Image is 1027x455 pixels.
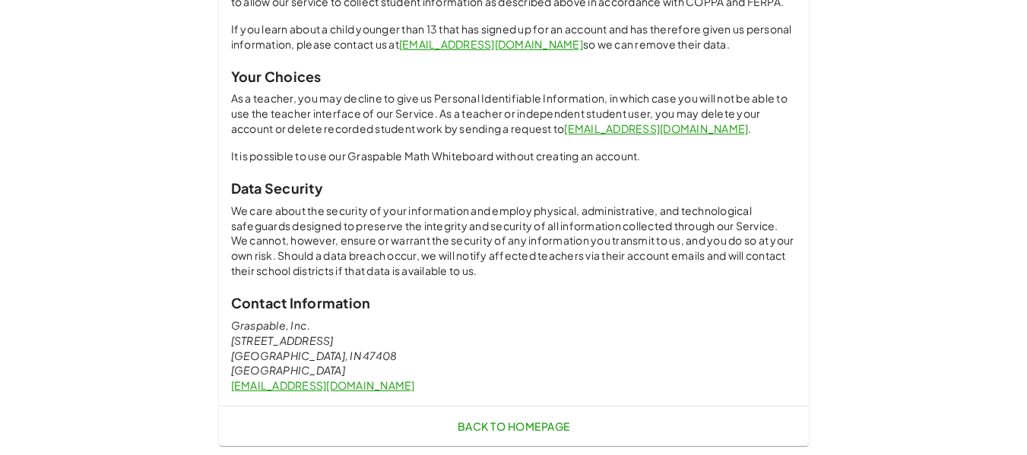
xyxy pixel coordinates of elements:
a: [EMAIL_ADDRESS][DOMAIN_NAME] [564,122,748,135]
address: Graspable, Inc. [STREET_ADDRESS] [GEOGRAPHIC_DATA], IN 47408 [GEOGRAPHIC_DATA] [231,318,797,379]
p: As a teacher, you may decline to give us Personal Identifiable Information, in which case you wil... [231,91,797,137]
p: It is possible to use our Graspable Math Whiteboard without creating an account. [231,149,797,164]
h3: Your Choices [231,68,797,85]
span: Back to Homepage [457,419,569,433]
a: Back to Homepage [451,412,575,440]
a: [EMAIL_ADDRESS][DOMAIN_NAME] [399,37,583,51]
h3: Data Security [231,179,797,197]
p: If you learn about a child younger than 13 that has signed up for an account and has therefore gi... [231,22,797,52]
h3: Contact Information [231,294,797,311]
p: We care about the security of your information and employ physical, administrative, and technolog... [231,204,797,280]
a: [EMAIL_ADDRESS][DOMAIN_NAME] [231,378,415,392]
